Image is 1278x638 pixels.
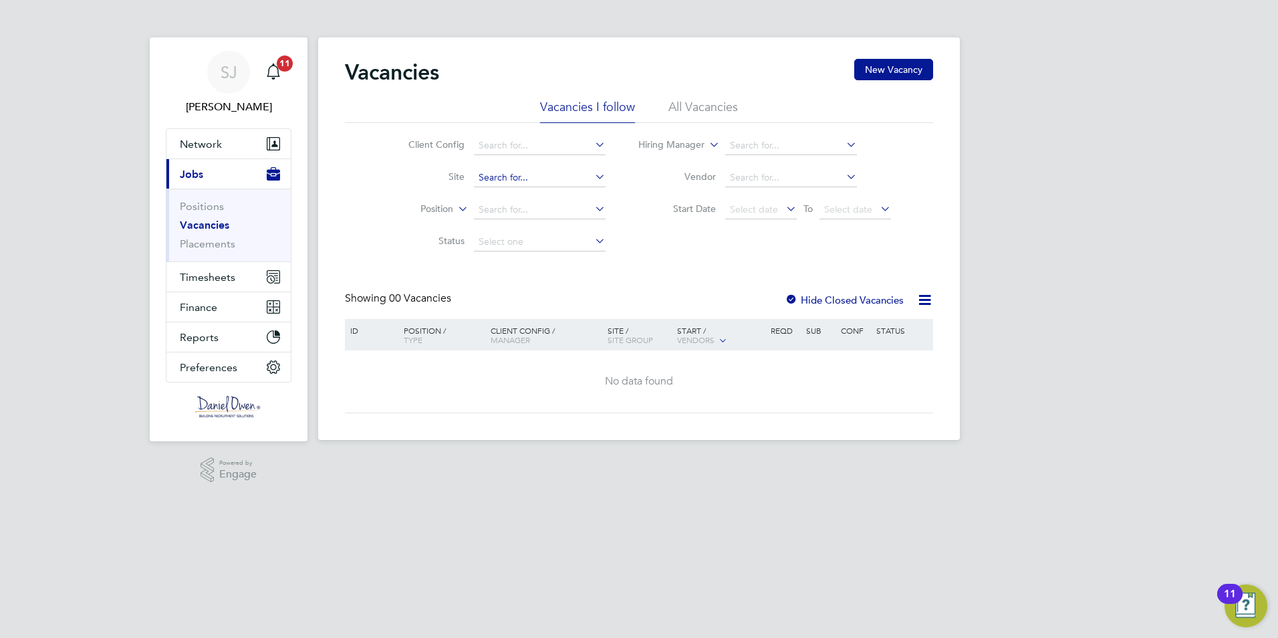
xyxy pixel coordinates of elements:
img: danielowen-logo-retina.png [195,396,262,417]
div: ID [347,319,394,342]
input: Search for... [474,169,606,187]
button: Finance [166,292,291,322]
a: Placements [180,237,235,250]
span: 11 [277,56,293,72]
input: Select one [474,233,606,251]
span: Select date [824,203,872,215]
input: Search for... [474,201,606,219]
a: 11 [260,51,287,94]
label: Start Date [639,203,716,215]
div: Site / [604,319,674,351]
span: Vendors [677,334,715,345]
button: Timesheets [166,262,291,292]
span: Sophie Jones [166,99,291,115]
span: Engage [219,469,257,480]
label: Hiring Manager [628,138,705,152]
label: Site [388,171,465,183]
a: Go to home page [166,396,291,417]
div: Position / [394,319,487,351]
div: Client Config / [487,319,604,351]
div: Conf [838,319,872,342]
li: Vacancies I follow [540,99,635,123]
h2: Vacancies [345,59,439,86]
span: Network [180,138,222,150]
label: Position [376,203,453,216]
div: Status [873,319,931,342]
span: Site Group [608,334,653,345]
button: Reports [166,322,291,352]
input: Search for... [725,169,857,187]
label: Client Config [388,138,465,150]
button: Network [166,129,291,158]
span: Finance [180,301,217,314]
input: Search for... [725,136,857,155]
label: Hide Closed Vacancies [785,294,904,306]
button: Preferences [166,352,291,382]
label: Vendor [639,171,716,183]
a: Vacancies [180,219,229,231]
span: Powered by [219,457,257,469]
span: 00 Vacancies [389,292,451,305]
span: Select date [730,203,778,215]
div: Start / [674,319,767,352]
div: Showing [345,292,454,306]
nav: Main navigation [150,37,307,441]
span: Type [404,334,422,345]
div: Sub [803,319,838,342]
a: Positions [180,200,224,213]
li: All Vacancies [668,99,738,123]
label: Status [388,235,465,247]
div: 11 [1224,594,1236,611]
button: Open Resource Center, 11 new notifications [1225,584,1267,627]
span: SJ [221,64,237,81]
span: Manager [491,334,530,345]
span: Reports [180,331,219,344]
span: Timesheets [180,271,235,284]
span: To [799,200,817,217]
span: Jobs [180,168,203,181]
div: Jobs [166,189,291,261]
button: Jobs [166,159,291,189]
div: No data found [347,375,931,389]
div: Reqd [767,319,802,342]
button: New Vacancy [854,59,933,80]
span: Preferences [180,361,237,374]
input: Search for... [474,136,606,155]
a: SJ[PERSON_NAME] [166,51,291,115]
a: Powered byEngage [201,457,257,483]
